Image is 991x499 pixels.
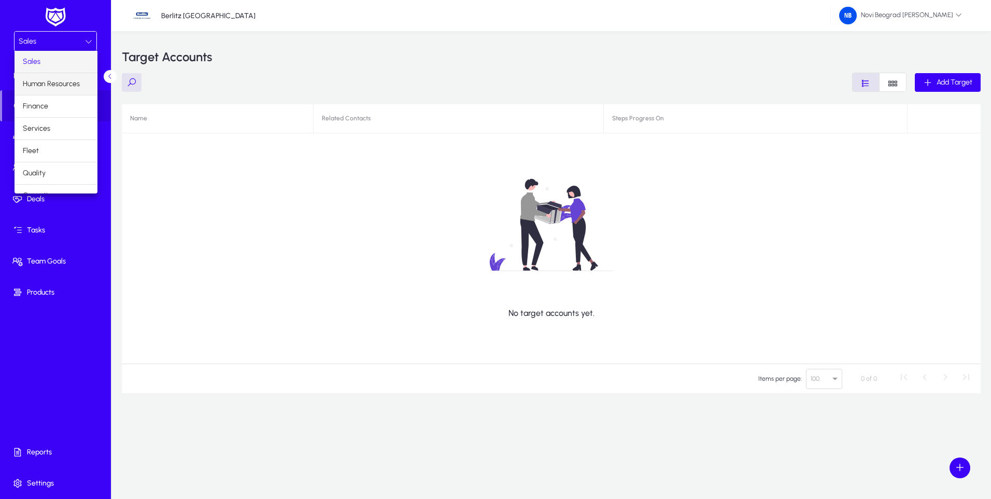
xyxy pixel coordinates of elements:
span: Operations [23,189,59,202]
span: Sales [23,56,40,68]
span: Quality [23,167,46,179]
span: Fleet [23,145,39,157]
span: Finance [23,100,48,113]
span: Services [23,122,50,135]
span: Human Resources [23,78,80,90]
